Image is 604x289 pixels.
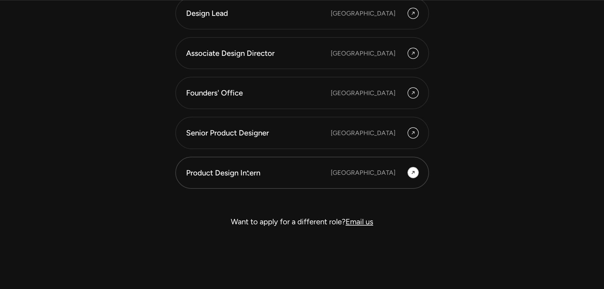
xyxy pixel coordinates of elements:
[175,77,429,109] a: Founders' Office [GEOGRAPHIC_DATA]
[175,37,429,69] a: Associate Design Director [GEOGRAPHIC_DATA]
[346,217,373,226] a: Email us
[331,168,395,177] div: [GEOGRAPHIC_DATA]
[331,88,395,98] div: [GEOGRAPHIC_DATA]
[186,48,331,59] div: Associate Design Director
[186,128,331,138] div: Senior Product Designer
[175,214,429,229] div: Want to apply for a different role?
[186,88,331,98] div: Founders' Office
[175,117,429,149] a: Senior Product Designer [GEOGRAPHIC_DATA]
[175,157,429,189] a: Product Design Intern [GEOGRAPHIC_DATA]
[331,128,395,138] div: [GEOGRAPHIC_DATA]
[331,49,395,58] div: [GEOGRAPHIC_DATA]
[186,167,331,178] div: Product Design Intern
